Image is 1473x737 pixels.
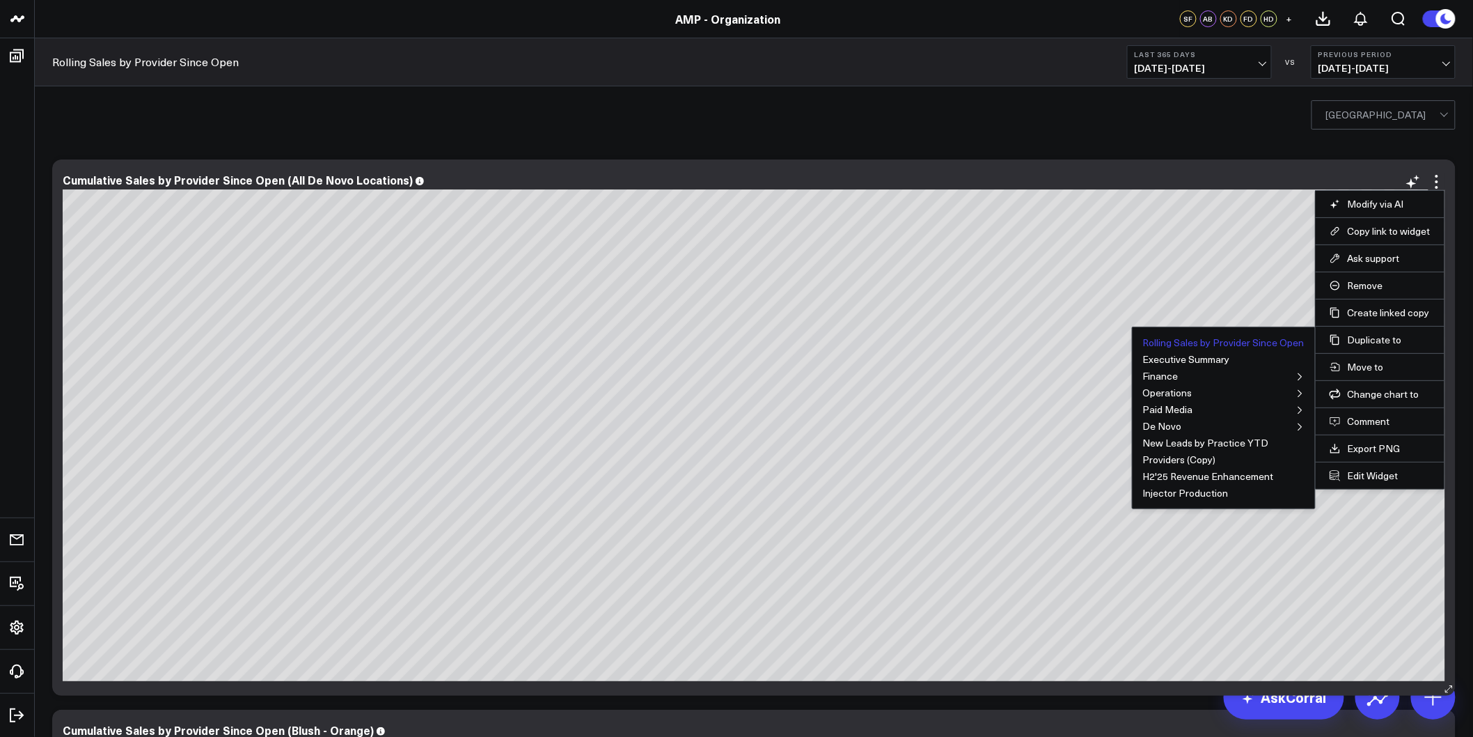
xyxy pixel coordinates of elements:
[1135,50,1264,59] b: Last 365 Days
[1330,279,1431,292] button: Remove
[1330,198,1431,210] button: Modify via AI
[1224,675,1344,720] a: AskCorral
[1240,10,1257,27] div: FD
[1143,338,1305,348] button: Rolling Sales by Provider Since Open
[1261,10,1277,27] div: HD
[1286,14,1293,24] span: +
[1330,388,1431,401] button: Change chart to
[1318,50,1448,59] b: Previous Period
[1311,45,1456,79] button: Previous Period[DATE]-[DATE]
[1318,63,1448,74] span: [DATE] - [DATE]
[1180,10,1197,27] div: SF
[1143,455,1216,465] button: Providers (Copy)
[1330,225,1431,238] button: Copy link to widget
[1127,45,1272,79] button: Last 365 Days[DATE]-[DATE]
[675,11,780,26] a: AMP - Organization
[1281,10,1298,27] button: +
[1143,371,1179,381] button: Finance
[1143,421,1182,431] button: De Novo
[1143,388,1192,398] button: Operations
[1135,63,1264,74] span: [DATE] - [DATE]
[63,172,413,187] div: Cumulative Sales by Provider Since Open (All De Novo Locations)
[1143,355,1230,364] button: Executive Summary
[1330,252,1431,265] button: Ask support
[1330,442,1431,455] a: Export PNG
[1143,488,1229,498] button: Injector Production
[1220,10,1237,27] div: KD
[1330,415,1431,428] button: Comment
[1143,472,1274,481] button: H2'25 Revenue Enhancement
[52,54,239,70] a: Rolling Sales by Provider Since Open
[1330,307,1431,319] button: Create linked copy
[1330,361,1431,373] button: Move to
[1279,58,1304,66] div: VS
[1330,334,1431,346] button: Duplicate to
[1330,470,1431,482] button: Edit Widget
[1143,438,1269,448] button: New Leads by Practice YTD
[1200,10,1217,27] div: AB
[1143,405,1193,414] button: Paid Media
